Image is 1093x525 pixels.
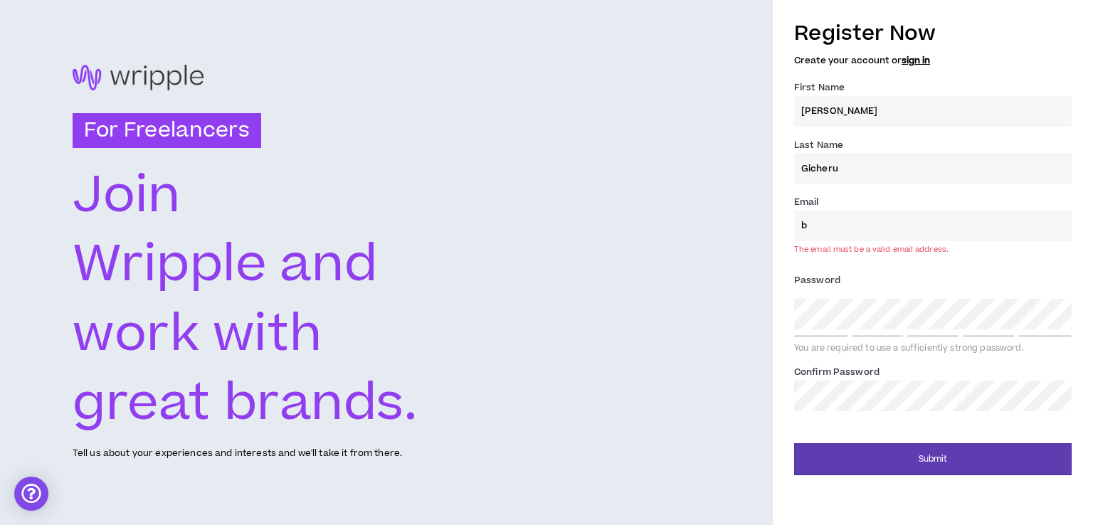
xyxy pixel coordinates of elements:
div: You are required to use a sufficiently strong password. [794,343,1072,354]
text: Join [73,160,181,232]
p: Tell us about your experiences and interests and we'll take it from there. [73,447,402,460]
div: The email must be a valid email address. [794,244,949,255]
label: Confirm Password [794,361,880,383]
h3: For Freelancers [73,113,261,149]
text: work with [73,299,322,371]
button: Submit [794,443,1072,475]
input: Last name [794,153,1072,184]
a: sign in [902,54,930,67]
input: First name [794,96,1072,127]
label: Last Name [794,134,843,157]
div: Open Intercom Messenger [14,477,48,511]
h3: Register Now [794,18,1072,48]
text: Wripple and [73,229,378,301]
label: First Name [794,76,845,99]
label: Email [794,191,819,213]
text: great brands. [73,368,418,440]
input: Enter Email [794,211,1072,241]
h5: Create your account or [794,55,1072,65]
span: Password [794,274,840,287]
